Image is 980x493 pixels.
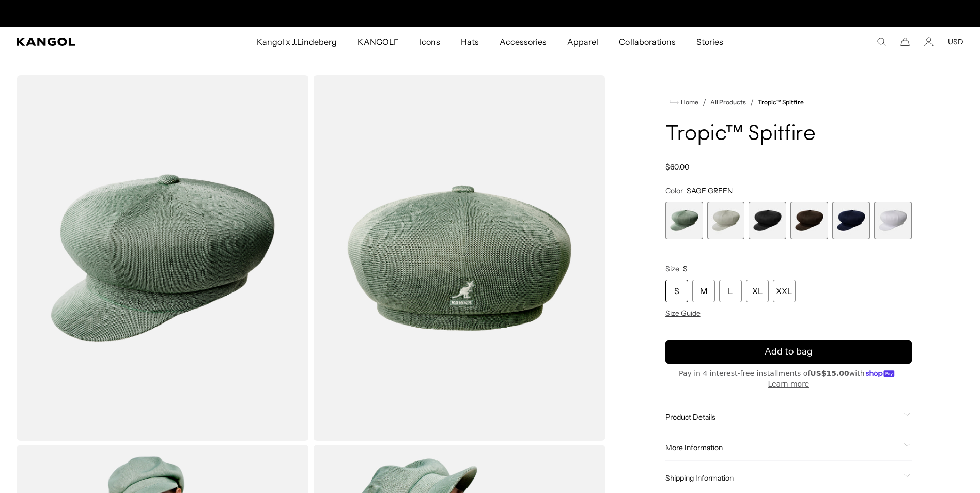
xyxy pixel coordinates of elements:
[567,27,598,57] span: Apparel
[679,99,698,106] span: Home
[948,37,963,47] button: USD
[246,27,348,57] a: Kangol x J.Lindeberg
[710,99,746,106] a: All Products
[719,280,742,302] div: L
[313,75,605,441] img: color-sage-green
[665,202,703,239] label: SAGE GREEN
[665,340,912,364] button: Add to bag
[687,186,733,195] span: SAGE GREEN
[384,5,597,22] div: Announcement
[877,37,886,47] summary: Search here
[384,5,597,22] div: 1 of 2
[461,27,479,57] span: Hats
[696,27,723,57] span: Stories
[874,202,912,239] div: 6 of 6
[665,443,899,452] span: More Information
[874,202,912,239] label: White
[790,202,828,239] div: 4 of 6
[665,473,899,483] span: Shipping Information
[670,98,698,107] a: Home
[347,27,409,57] a: KANGOLF
[665,264,679,273] span: Size
[758,99,803,106] a: Tropic™ Spitfire
[746,96,754,109] li: /
[686,27,734,57] a: Stories
[924,37,934,47] a: Account
[665,96,912,109] nav: breadcrumbs
[17,38,170,46] a: Kangol
[749,202,786,239] div: 3 of 6
[746,280,769,302] div: XL
[665,202,703,239] div: 1 of 6
[665,123,912,146] h1: Tropic™ Spitfire
[773,280,796,302] div: XXL
[257,27,337,57] span: Kangol x J.Lindeberg
[692,280,715,302] div: M
[749,202,786,239] label: Black
[790,202,828,239] label: Dark Brown
[665,162,689,172] span: $60.00
[500,27,547,57] span: Accessories
[900,37,910,47] button: Cart
[707,202,745,239] label: Moonstruck
[665,280,688,302] div: S
[609,27,686,57] a: Collaborations
[17,75,309,441] img: color-sage-green
[384,5,597,22] slideshow-component: Announcement bar
[665,412,899,422] span: Product Details
[665,309,701,318] span: Size Guide
[489,27,557,57] a: Accessories
[619,27,675,57] span: Collaborations
[832,202,870,239] label: Navy
[832,202,870,239] div: 5 of 6
[698,96,706,109] li: /
[409,27,450,57] a: Icons
[683,264,688,273] span: S
[707,202,745,239] div: 2 of 6
[419,27,440,57] span: Icons
[357,27,398,57] span: KANGOLF
[765,345,813,359] span: Add to bag
[665,186,683,195] span: Color
[450,27,489,57] a: Hats
[557,27,609,57] a: Apparel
